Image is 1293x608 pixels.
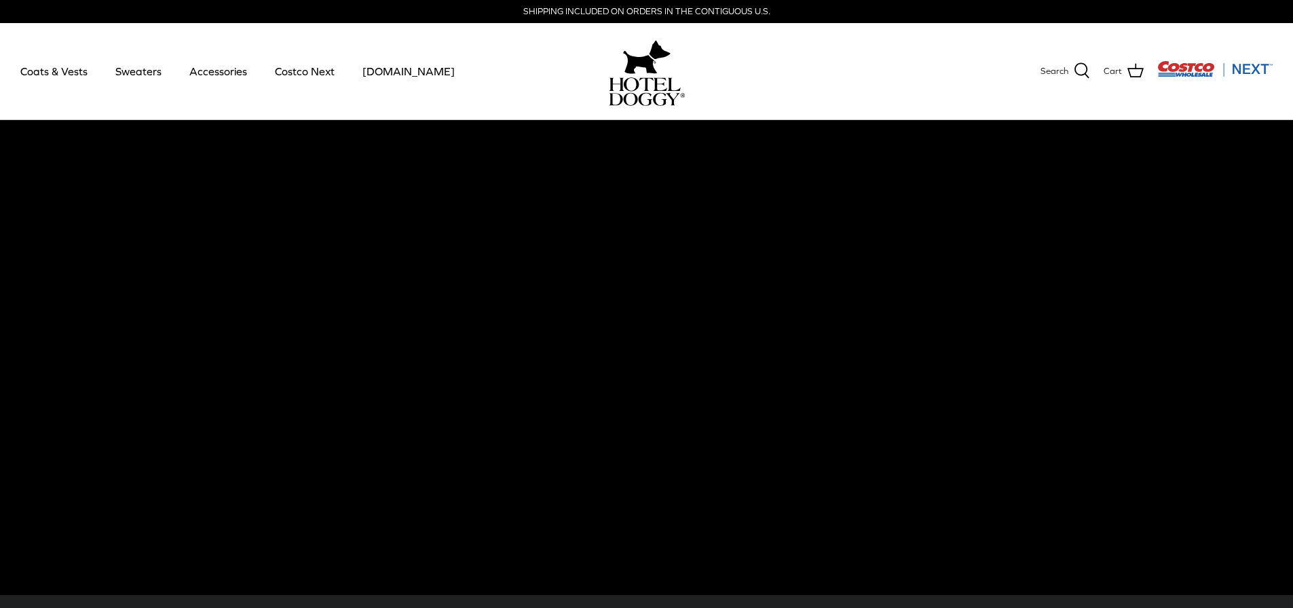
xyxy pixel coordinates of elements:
img: Costco Next [1157,60,1273,77]
span: Cart [1104,64,1122,79]
a: Coats & Vests [8,48,100,94]
a: Visit Costco Next [1157,69,1273,79]
a: Accessories [177,48,259,94]
a: [DOMAIN_NAME] [350,48,467,94]
a: Cart [1104,62,1144,80]
a: hoteldoggy.com hoteldoggycom [609,37,685,106]
span: Search [1041,64,1068,79]
a: Sweaters [103,48,174,94]
a: Search [1041,62,1090,80]
img: hoteldoggycom [609,77,685,106]
a: Costco Next [263,48,347,94]
img: hoteldoggy.com [623,37,671,77]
